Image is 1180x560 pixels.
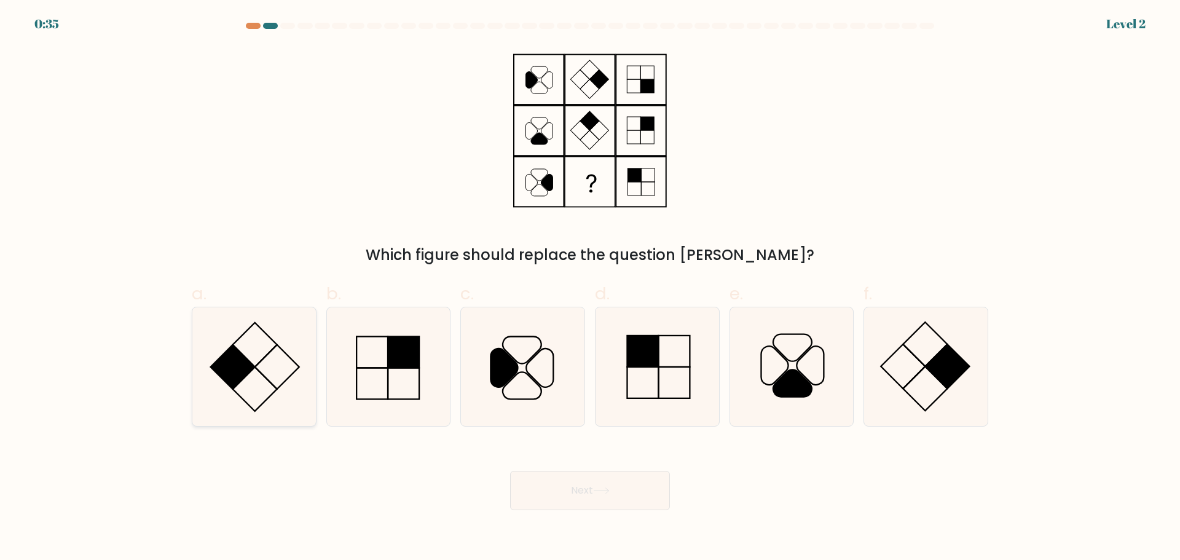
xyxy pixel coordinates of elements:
[595,282,610,306] span: d.
[192,282,206,306] span: a.
[199,244,981,266] div: Which figure should replace the question [PERSON_NAME]?
[460,282,474,306] span: c.
[34,15,59,33] div: 0:35
[510,471,670,510] button: Next
[1106,15,1146,33] div: Level 2
[730,282,743,306] span: e.
[326,282,341,306] span: b.
[863,282,872,306] span: f.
